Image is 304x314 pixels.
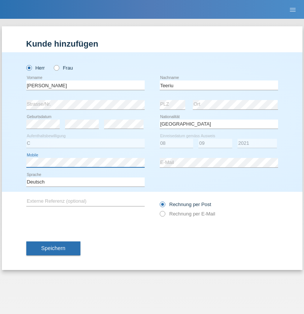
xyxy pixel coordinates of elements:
h1: Kunde hinzufügen [26,39,278,49]
label: Rechnung per E-Mail [160,211,215,217]
input: Rechnung per E-Mail [160,211,165,220]
input: Herr [26,65,31,70]
label: Rechnung per Post [160,202,211,207]
label: Herr [26,65,45,71]
a: menu [285,7,300,12]
i: menu [289,6,296,14]
input: Rechnung per Post [160,202,165,211]
label: Frau [54,65,73,71]
span: Speichern [41,245,65,251]
button: Speichern [26,241,80,256]
input: Frau [54,65,59,70]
